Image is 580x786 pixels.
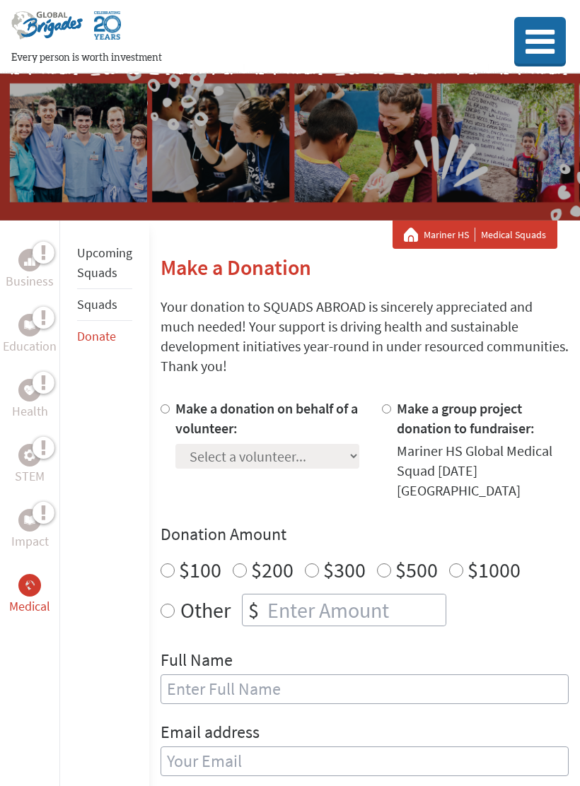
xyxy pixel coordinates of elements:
[77,289,132,321] li: Squads
[9,597,50,616] p: Medical
[397,399,535,437] label: Make a group project donation to fundraiser:
[180,594,231,626] label: Other
[24,320,35,330] img: Education
[161,254,569,280] h2: Make a Donation
[11,532,49,551] p: Impact
[77,296,117,312] a: Squads
[9,574,50,616] a: MedicalMedical
[3,336,57,356] p: Education
[3,314,57,356] a: EducationEducation
[175,399,358,437] label: Make a donation on behalf of a volunteer:
[161,721,260,746] label: Email address
[24,385,35,394] img: Health
[161,746,569,776] input: Your Email
[24,254,35,266] img: Business
[251,556,294,583] label: $200
[77,328,116,344] a: Donate
[395,556,438,583] label: $500
[94,11,121,51] img: Global Brigades Celebrating 20 Years
[265,594,446,626] input: Enter Amount
[24,450,35,461] img: STEM
[18,314,41,336] div: Education
[404,228,546,242] div: Medical Squads
[18,509,41,532] div: Impact
[15,444,45,486] a: STEMSTEM
[77,245,132,281] a: Upcoming Squads
[424,228,475,242] a: Mariner HS
[11,11,83,51] img: Global Brigades Logo
[161,674,569,704] input: Enter Full Name
[24,515,35,525] img: Impact
[243,594,265,626] div: $
[11,509,49,551] a: ImpactImpact
[18,574,41,597] div: Medical
[77,321,132,352] li: Donate
[18,444,41,467] div: STEM
[161,523,569,546] h4: Donation Amount
[24,580,35,591] img: Medical
[161,649,233,674] label: Full Name
[77,237,132,289] li: Upcoming Squads
[11,51,476,65] p: Every person is worth investment
[12,401,48,421] p: Health
[12,379,48,421] a: HealthHealth
[6,271,54,291] p: Business
[468,556,521,583] label: $1000
[18,379,41,401] div: Health
[15,467,45,486] p: STEM
[6,249,54,291] a: BusinessBusiness
[161,297,569,376] p: Your donation to SQUADS ABROAD is sincerely appreciated and much needed! Your support is driving ...
[179,556,221,583] label: $100
[397,441,569,500] div: Mariner HS Global Medical Squad [DATE] [GEOGRAPHIC_DATA]
[323,556,366,583] label: $300
[18,249,41,271] div: Business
